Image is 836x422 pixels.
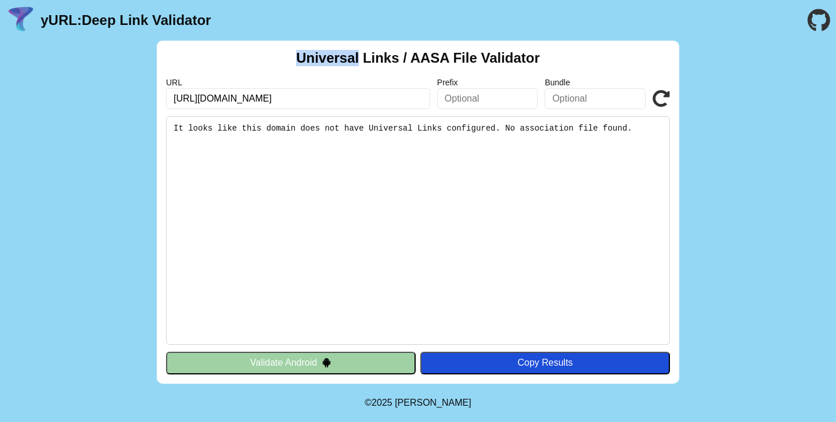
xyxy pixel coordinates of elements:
[437,88,538,109] input: Optional
[395,398,471,407] a: Michael Ibragimchayev's Personal Site
[426,358,664,368] div: Copy Results
[6,5,36,35] img: yURL Logo
[365,384,471,422] footer: ©
[372,398,392,407] span: 2025
[296,50,540,66] h2: Universal Links / AASA File Validator
[545,78,646,87] label: Bundle
[420,352,670,374] button: Copy Results
[166,352,416,374] button: Validate Android
[437,78,538,87] label: Prefix
[41,12,211,28] a: yURL:Deep Link Validator
[166,78,430,87] label: URL
[166,116,670,345] pre: It looks like this domain does not have Universal Links configured. No association file found.
[166,88,430,109] input: Required
[322,358,331,367] img: droidIcon.svg
[545,88,646,109] input: Optional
